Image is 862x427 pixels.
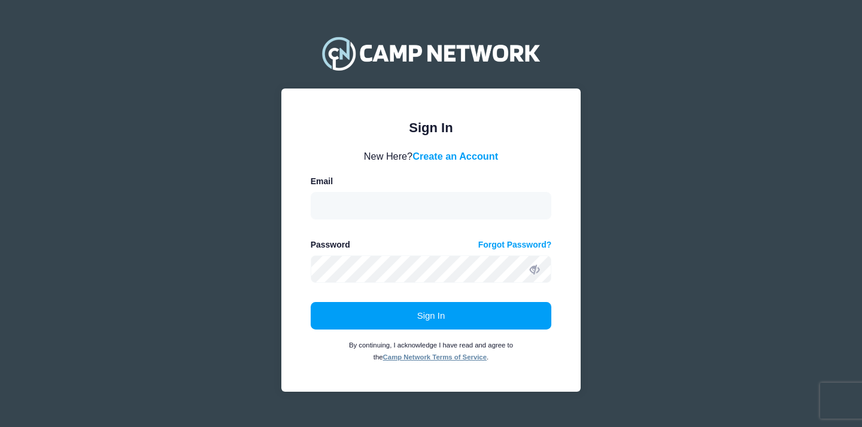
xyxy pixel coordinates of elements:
[349,341,513,361] small: By continuing, I acknowledge I have read and agree to the .
[311,239,350,251] label: Password
[383,353,487,361] a: Camp Network Terms of Service
[478,239,552,251] a: Forgot Password?
[311,175,333,188] label: Email
[311,302,552,330] button: Sign In
[412,151,498,161] a: Create an Account
[317,29,545,77] img: Camp Network
[311,149,552,163] div: New Here?
[311,118,552,138] div: Sign In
